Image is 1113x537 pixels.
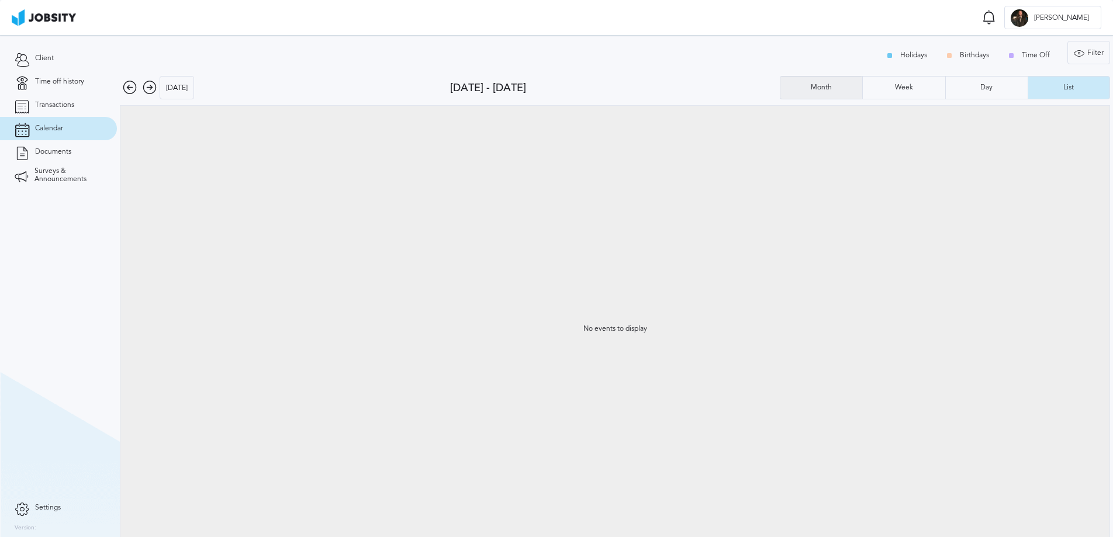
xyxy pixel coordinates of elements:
button: Filter [1067,41,1110,64]
div: Day [974,84,998,92]
div: List [1057,84,1080,92]
div: G [1011,9,1028,27]
button: [DATE] [160,76,194,99]
span: Time off history [35,78,84,86]
button: Month [780,76,862,99]
div: Filter [1068,41,1109,65]
div: [DATE] - [DATE] [450,82,780,94]
span: [PERSON_NAME] [1028,14,1095,22]
label: Version: [15,525,36,532]
button: G[PERSON_NAME] [1004,6,1101,29]
div: Week [889,84,919,92]
button: List [1028,76,1110,99]
span: Transactions [35,101,74,109]
span: Documents [35,148,71,156]
div: [DATE] [160,77,193,100]
span: Surveys & Announcements [34,167,102,183]
span: Client [35,54,54,63]
span: Calendar [35,124,63,133]
img: ab4bad089aa723f57921c736e9817d99.png [12,9,76,26]
button: Day [945,76,1028,99]
div: Month [805,84,838,92]
button: Week [862,76,945,99]
span: Settings [35,504,61,512]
